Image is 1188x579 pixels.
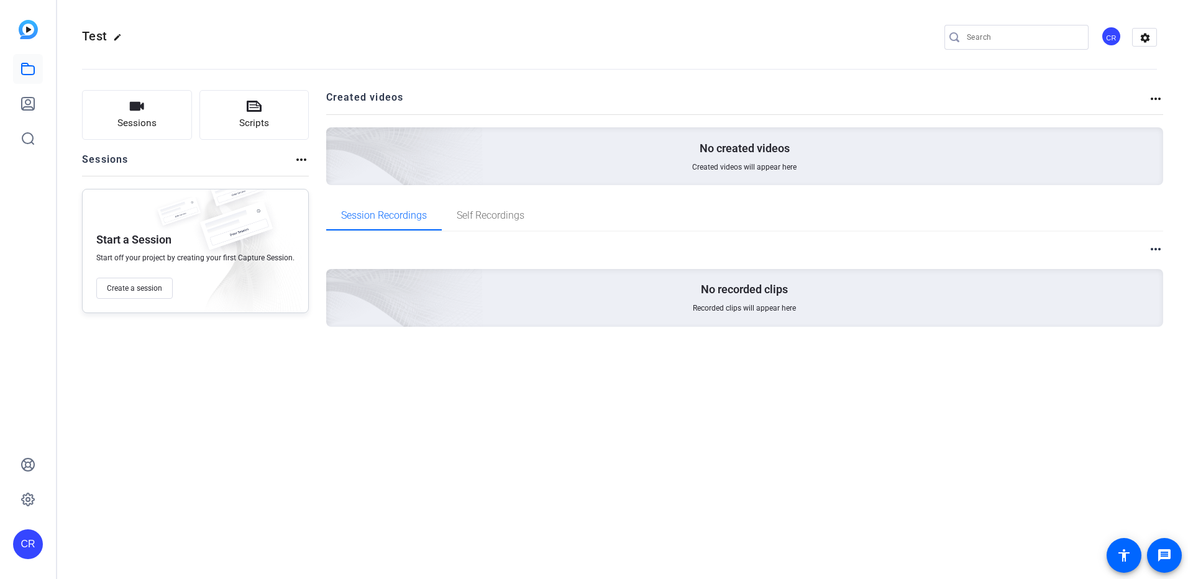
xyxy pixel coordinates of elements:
span: Test [82,29,107,43]
mat-icon: edit [113,33,128,48]
div: CR [1101,26,1122,47]
div: CR [13,529,43,559]
mat-icon: settings [1133,29,1158,47]
span: Self Recordings [457,211,524,221]
img: fake-session.png [202,171,270,216]
input: Search [967,30,1079,45]
button: Create a session [96,278,173,299]
img: blue-gradient.svg [19,20,38,39]
p: No recorded clips [701,282,788,297]
img: embarkstudio-empty-session.png [187,146,483,416]
img: Creted videos background [187,4,483,274]
button: Scripts [199,90,309,140]
h2: Created videos [326,90,1149,114]
mat-icon: more_horiz [1148,242,1163,257]
img: fake-session.png [151,197,207,234]
span: Session Recordings [341,211,427,221]
span: Scripts [239,116,269,130]
button: Sessions [82,90,192,140]
mat-icon: message [1157,548,1172,563]
span: Create a session [107,283,162,293]
span: Created videos will appear here [692,162,797,172]
h2: Sessions [82,152,129,176]
mat-icon: accessibility [1117,548,1131,563]
span: Sessions [117,116,157,130]
span: Recorded clips will appear here [693,303,796,313]
img: fake-session.png [190,202,283,263]
span: Start off your project by creating your first Capture Session. [96,253,295,263]
img: embarkstudio-empty-session.png [181,186,302,319]
mat-icon: more_horiz [1148,91,1163,106]
ngx-avatar: Cheryl Reyes [1101,26,1123,48]
p: No created videos [700,141,790,156]
p: Start a Session [96,232,171,247]
mat-icon: more_horiz [294,152,309,167]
